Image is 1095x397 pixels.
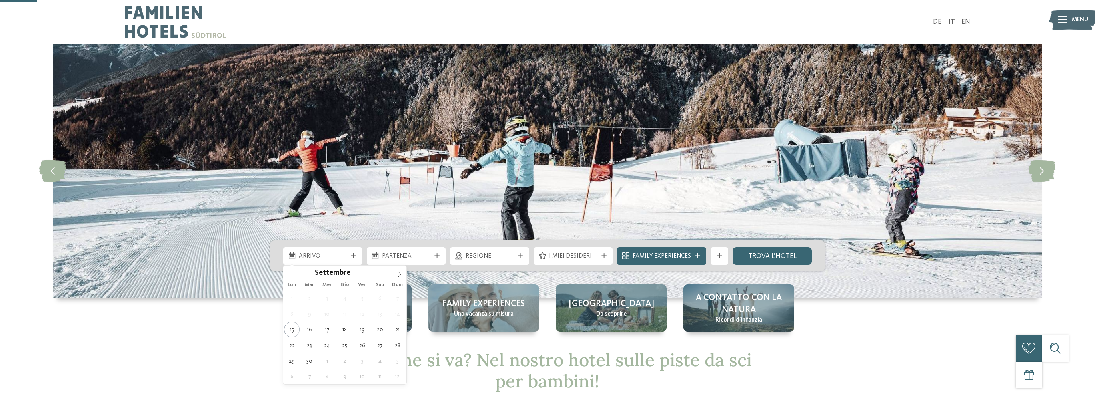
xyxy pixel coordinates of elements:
span: Settembre 3, 2025 [319,290,335,306]
span: Settembre 8, 2025 [284,306,300,322]
span: Sab [371,282,389,288]
span: Settembre 17, 2025 [319,322,335,337]
span: Settembre 16, 2025 [302,322,317,337]
span: Settembre 5, 2025 [354,290,370,306]
a: EN [961,18,970,25]
span: Settembre 21, 2025 [390,322,405,337]
span: Settembre 1, 2025 [284,290,300,306]
span: I miei desideri [549,252,597,261]
span: Da scoprire [596,310,627,319]
img: Hotel sulle piste da sci per bambini: divertimento senza confini [53,44,1042,298]
a: trova l’hotel [733,247,812,265]
span: Settembre 13, 2025 [372,306,388,322]
span: Settembre 19, 2025 [354,322,370,337]
span: Settembre 29, 2025 [284,353,300,369]
span: Settembre 11, 2025 [337,306,352,322]
span: Ricordi d’infanzia [715,316,762,325]
span: Ottobre 7, 2025 [302,369,317,384]
span: Settembre 10, 2025 [319,306,335,322]
span: Settembre 12, 2025 [354,306,370,322]
span: A contatto con la natura [692,292,785,316]
span: Settembre 27, 2025 [372,337,388,353]
span: [GEOGRAPHIC_DATA] [569,298,654,310]
span: Ottobre 11, 2025 [372,369,388,384]
a: Hotel sulle piste da sci per bambini: divertimento senza confini [GEOGRAPHIC_DATA] Da scoprire [556,284,667,332]
span: Settembre 22, 2025 [284,337,300,353]
span: Regione [466,252,514,261]
span: Settembre 6, 2025 [372,290,388,306]
span: Ottobre 9, 2025 [337,369,352,384]
a: IT [948,18,955,25]
span: Ottobre 6, 2025 [284,369,300,384]
span: Lun [283,282,301,288]
span: Ottobre 10, 2025 [354,369,370,384]
span: Arrivo [299,252,347,261]
span: Settembre 28, 2025 [390,337,405,353]
span: Dov’è che si va? Nel nostro hotel sulle piste da sci per bambini! [343,349,752,392]
span: Settembre 25, 2025 [337,337,352,353]
span: Settembre 23, 2025 [302,337,317,353]
span: Settembre 24, 2025 [319,337,335,353]
span: Una vacanza su misura [454,310,514,319]
span: Family Experiences [633,252,691,261]
span: Ottobre 5, 2025 [390,353,405,369]
span: Settembre 4, 2025 [337,290,352,306]
span: Mer [318,282,336,288]
span: Ottobre 3, 2025 [354,353,370,369]
span: Ottobre 12, 2025 [390,369,405,384]
span: Settembre 2, 2025 [302,290,317,306]
a: Hotel sulle piste da sci per bambini: divertimento senza confini A contatto con la natura Ricordi... [683,284,794,332]
span: Dom [389,282,406,288]
span: Family experiences [442,298,525,310]
span: Partenza [382,252,430,261]
span: Ottobre 4, 2025 [372,353,388,369]
span: Settembre 14, 2025 [390,306,405,322]
span: Menu [1072,16,1088,24]
a: DE [933,18,941,25]
span: Settembre 7, 2025 [390,290,405,306]
span: Gio [336,282,354,288]
span: Settembre 15, 2025 [284,322,300,337]
span: Ottobre 1, 2025 [319,353,335,369]
span: Settembre 9, 2025 [302,306,317,322]
span: Settembre 30, 2025 [302,353,317,369]
span: Settembre 26, 2025 [354,337,370,353]
input: Year [350,268,377,277]
span: Mar [301,282,318,288]
span: Settembre 18, 2025 [337,322,352,337]
span: Ottobre 2, 2025 [337,353,352,369]
a: Hotel sulle piste da sci per bambini: divertimento senza confini Family experiences Una vacanza s... [428,284,539,332]
span: Settembre [315,270,350,277]
span: Ven [354,282,371,288]
span: Settembre 20, 2025 [372,322,388,337]
span: Ottobre 8, 2025 [319,369,335,384]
